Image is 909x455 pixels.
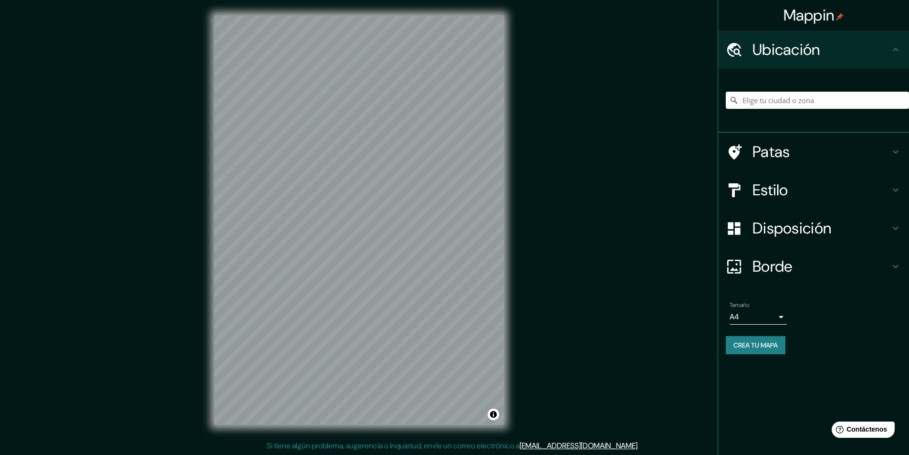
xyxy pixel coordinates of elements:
button: Crea tu mapa [726,336,785,354]
font: Crea tu mapa [733,341,778,349]
iframe: Lanzador de widgets de ayuda [824,418,899,444]
input: Elige tu ciudad o zona [726,92,909,109]
font: Si tiene algún problema, sugerencia o inquietud, envíe un correo electrónico a [267,441,520,451]
div: Estilo [718,171,909,209]
font: Ubicación [752,40,820,60]
a: [EMAIL_ADDRESS][DOMAIN_NAME] [520,441,637,451]
canvas: Mapa [214,15,504,425]
div: Disposición [718,209,909,247]
font: Estilo [752,180,788,200]
font: Tamaño [730,301,749,309]
font: . [637,441,639,451]
font: Disposición [752,218,831,238]
div: Borde [718,247,909,286]
div: A4 [730,309,787,325]
font: A4 [730,312,739,322]
img: pin-icon.png [836,13,844,21]
font: Borde [752,256,793,276]
button: Activar o desactivar atribución [488,409,499,420]
div: Patas [718,133,909,171]
div: Ubicación [718,31,909,69]
font: . [640,440,642,451]
font: . [639,440,640,451]
font: Patas [752,142,790,162]
font: Mappin [784,5,835,25]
